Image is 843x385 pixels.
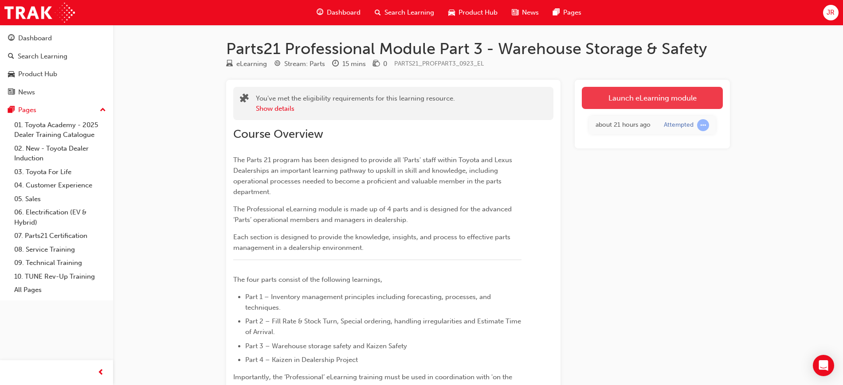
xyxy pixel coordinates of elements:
[233,127,323,141] span: Course Overview
[342,59,366,69] div: 15 mins
[332,60,339,68] span: clock-icon
[8,53,14,61] span: search-icon
[4,3,75,23] img: Trak
[240,94,249,105] span: puzzle-icon
[18,33,52,43] div: Dashboard
[582,87,723,109] a: Launch eLearning module
[18,51,67,62] div: Search Learning
[256,104,294,114] button: Show details
[448,7,455,18] span: car-icon
[383,59,387,69] div: 0
[18,87,35,97] div: News
[8,106,15,114] span: pages-icon
[284,59,325,69] div: Stream: Parts
[459,8,498,18] span: Product Hub
[100,105,106,116] span: up-icon
[11,206,110,229] a: 06. Electrification (EV & Hybrid)
[375,7,381,18] span: search-icon
[368,4,441,22] a: search-iconSearch Learning
[226,60,233,68] span: learningResourceType_ELEARNING-icon
[563,8,581,18] span: Pages
[4,102,110,118] button: Pages
[697,119,709,131] span: learningRecordVerb_ATTEMPT-icon
[11,256,110,270] a: 09. Technical Training
[823,5,839,20] button: JR
[394,60,484,67] span: Learning resource code
[8,89,15,97] span: news-icon
[226,58,267,70] div: Type
[384,8,434,18] span: Search Learning
[522,8,539,18] span: News
[245,293,493,311] span: Part 1 – Inventory management principles including forecasting, processes, and techniques.
[233,156,514,196] span: The Parts 21 program has been designed to provide all 'Parts' staff within Toyota and Lexus Deale...
[11,179,110,192] a: 04. Customer Experience
[596,120,651,130] div: Wed Aug 27 2025 13:41:07 GMT+1000 (Australian Eastern Standard Time)
[327,8,361,18] span: Dashboard
[11,243,110,257] a: 08. Service Training
[317,7,323,18] span: guage-icon
[245,356,358,364] span: Part 4 – Kaizen in Dealership Project
[505,4,546,22] a: news-iconNews
[4,48,110,65] a: Search Learning
[256,93,455,113] div: You've met the eligibility requirements for this learning resource.
[4,30,110,47] a: Dashboard
[18,105,36,115] div: Pages
[11,142,110,165] a: 02. New - Toyota Dealer Induction
[11,270,110,284] a: 10. TUNE Rev-Up Training
[441,4,505,22] a: car-iconProduct Hub
[813,355,834,376] div: Open Intercom Messenger
[236,59,267,69] div: eLearning
[8,70,15,78] span: car-icon
[553,7,560,18] span: pages-icon
[4,28,110,102] button: DashboardSearch LearningProduct HubNews
[827,8,835,18] span: JR
[332,58,366,70] div: Duration
[274,58,325,70] div: Stream
[11,165,110,179] a: 03. Toyota For Life
[11,118,110,142] a: 01. Toyota Academy - 2025 Dealer Training Catalogue
[373,60,380,68] span: money-icon
[4,84,110,101] a: News
[98,367,104,378] span: prev-icon
[11,229,110,243] a: 07. Parts21 Certification
[11,283,110,297] a: All Pages
[4,66,110,82] a: Product Hub
[11,192,110,206] a: 05. Sales
[233,205,514,224] span: The Professional eLearning module is made up of 4 parts and is designed for the advanced ‘Parts’ ...
[310,4,368,22] a: guage-iconDashboard
[274,60,281,68] span: target-icon
[245,317,523,336] span: Part 2 – Fill Rate & Stock Turn, Special ordering, handling irregularities and Estimate Time of A...
[245,342,407,350] span: Part 3 – Warehouse storage safety and Kaizen Safety
[226,39,730,58] h1: Parts21 Professional Module Part 3 - Warehouse Storage & Safety
[233,233,512,252] span: Each section is designed to provide the knowledge, insights, and process to effective parts manag...
[373,58,387,70] div: Price
[233,276,382,284] span: The four parts consist of the following learnings,
[664,121,694,129] div: Attempted
[512,7,518,18] span: news-icon
[546,4,588,22] a: pages-iconPages
[18,69,57,79] div: Product Hub
[8,35,15,43] span: guage-icon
